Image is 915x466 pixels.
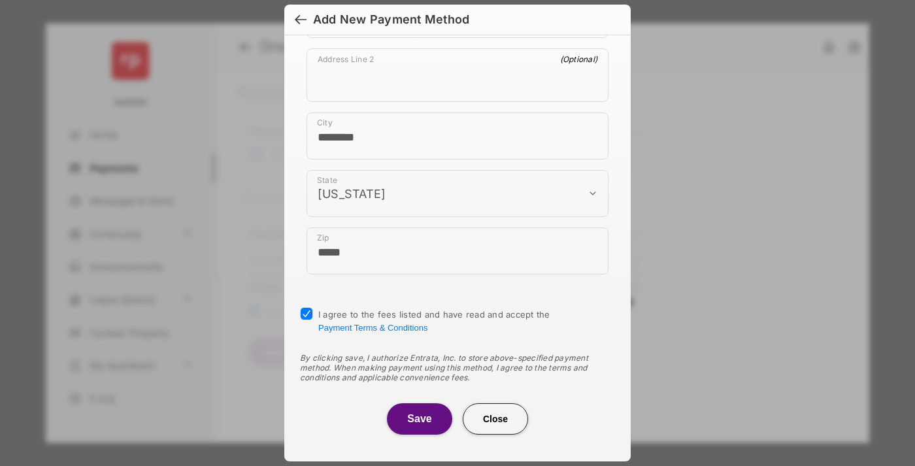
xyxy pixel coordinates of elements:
div: Add New Payment Method [313,12,469,27]
button: I agree to the fees listed and have read and accept the [318,323,427,333]
div: payment_method_screening[postal_addresses][administrativeArea] [307,170,608,217]
button: Close [463,403,528,435]
div: By clicking save, I authorize Entrata, Inc. to store above-specified payment method. When making ... [300,353,615,382]
div: payment_method_screening[postal_addresses][postalCode] [307,227,608,275]
div: payment_method_screening[postal_addresses][locality] [307,112,608,159]
span: I agree to the fees listed and have read and accept the [318,309,550,333]
div: payment_method_screening[postal_addresses][addressLine2] [307,48,608,102]
button: Save [387,403,452,435]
